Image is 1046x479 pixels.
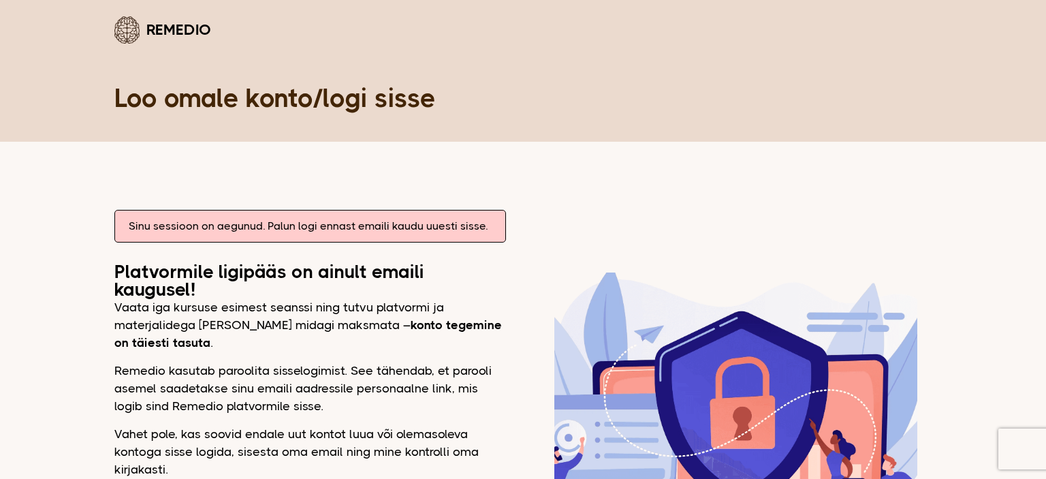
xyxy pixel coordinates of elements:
p: Vahet pole, kas soovid endale uut kontot luua või olemasoleva kontoga sisse logida, sisesta oma e... [114,425,506,478]
h2: Platvormile ligipääs on ainult emaili kaugusel! [114,263,506,298]
img: Remedio logo [114,16,140,44]
p: Remedio kasutab paroolita sisselogimist. See tähendab, et parooli asemel saadetakse sinu emaili a... [114,362,506,415]
a: Remedio [114,14,211,46]
div: Sinu sessioon on aegunud. Palun logi ennast emaili kaudu uuesti sisse. [114,210,506,243]
h1: Loo omale konto/logi sisse [114,82,932,114]
p: Vaata iga kursuse esimest seanssi ning tutvu platvormi ja materjalidega [PERSON_NAME] midagi maks... [114,298,506,352]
